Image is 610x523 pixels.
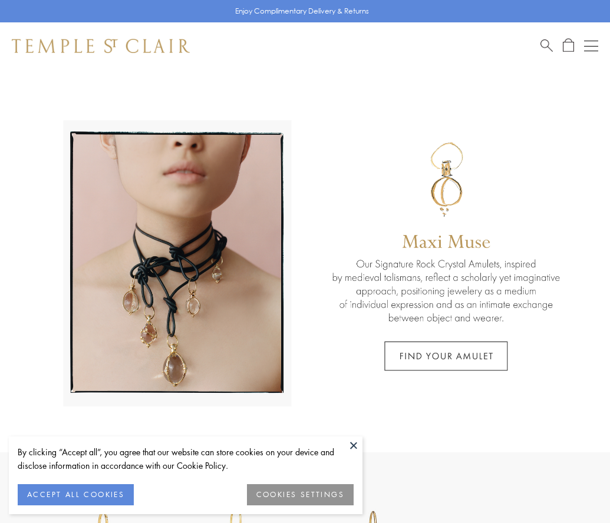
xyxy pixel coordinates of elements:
a: Search [540,38,553,53]
img: Temple St. Clair [12,39,190,53]
button: COOKIES SETTINGS [247,484,354,505]
a: Open Shopping Bag [563,38,574,53]
div: By clicking “Accept all”, you agree that our website can store cookies on your device and disclos... [18,445,354,472]
button: Open navigation [584,39,598,53]
p: Enjoy Complimentary Delivery & Returns [235,5,369,17]
button: ACCEPT ALL COOKIES [18,484,134,505]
